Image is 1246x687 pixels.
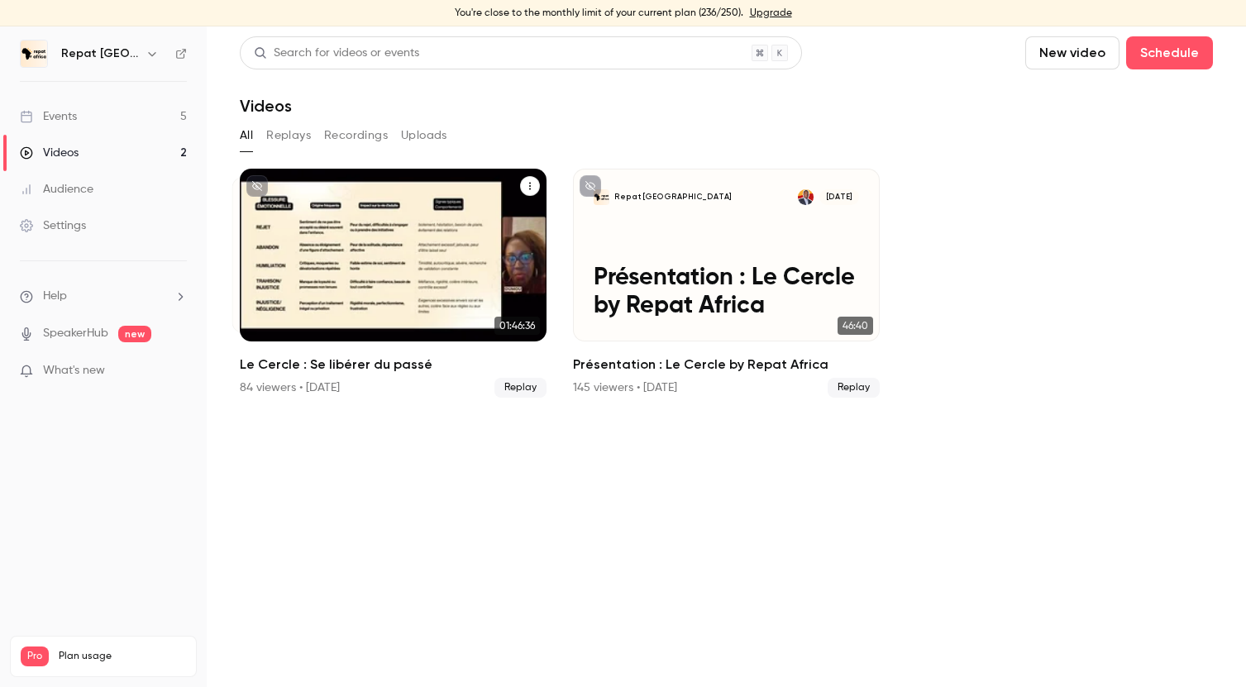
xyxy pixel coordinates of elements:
img: Présentation : Le Cercle by Repat Africa [594,189,609,205]
h2: Le Cercle : Se libérer du passé [240,355,547,375]
div: Events [20,108,77,125]
button: Schedule [1126,36,1213,69]
span: What's new [43,362,105,379]
div: Audience [20,181,93,198]
button: unpublished [246,175,268,197]
button: All [240,122,253,149]
span: new [118,326,151,342]
section: Videos [240,36,1213,677]
a: SpeakerHub [43,325,108,342]
span: Replay [494,378,547,398]
button: Replays [266,122,311,149]
div: 84 viewers • [DATE] [240,379,340,396]
li: Présentation : Le Cercle by Repat Africa [573,169,880,398]
p: Repat [GEOGRAPHIC_DATA] [614,192,732,203]
ul: Videos [240,169,1213,398]
div: Settings [20,217,86,234]
span: Pro [21,646,49,666]
a: Le Cercle : Se libérer du passéRepat [GEOGRAPHIC_DATA]Oumou DiarissoKara Diaby[DATE]Le Cercle : S... [240,169,547,398]
span: 46:40 [838,317,873,335]
img: Repat Africa [21,41,47,67]
span: Plan usage [59,650,186,663]
a: Présentation : Le Cercle by Repat AfricaRepat [GEOGRAPHIC_DATA]Kara Diaby[DATE]Présentation : Le ... [573,169,880,398]
p: Présentation : Le Cercle by Repat Africa [594,265,859,320]
button: Uploads [401,122,447,149]
div: Search for videos or events [254,45,419,62]
h1: Videos [240,96,292,116]
button: Recordings [324,122,388,149]
div: Videos [20,145,79,161]
h2: Présentation : Le Cercle by Repat Africa [573,355,880,375]
img: Kara Diaby [798,189,814,205]
button: New video [1025,36,1119,69]
h6: Repat [GEOGRAPHIC_DATA] [61,45,139,62]
span: Help [43,288,67,305]
iframe: Noticeable Trigger [167,364,187,379]
span: Replay [828,378,880,398]
a: Upgrade [750,7,792,20]
li: Le Cercle : Se libérer du passé [240,169,547,398]
li: help-dropdown-opener [20,288,187,305]
span: [DATE] [819,189,859,205]
button: unpublished [580,175,601,197]
span: 01:46:36 [494,317,540,335]
div: 145 viewers • [DATE] [573,379,677,396]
